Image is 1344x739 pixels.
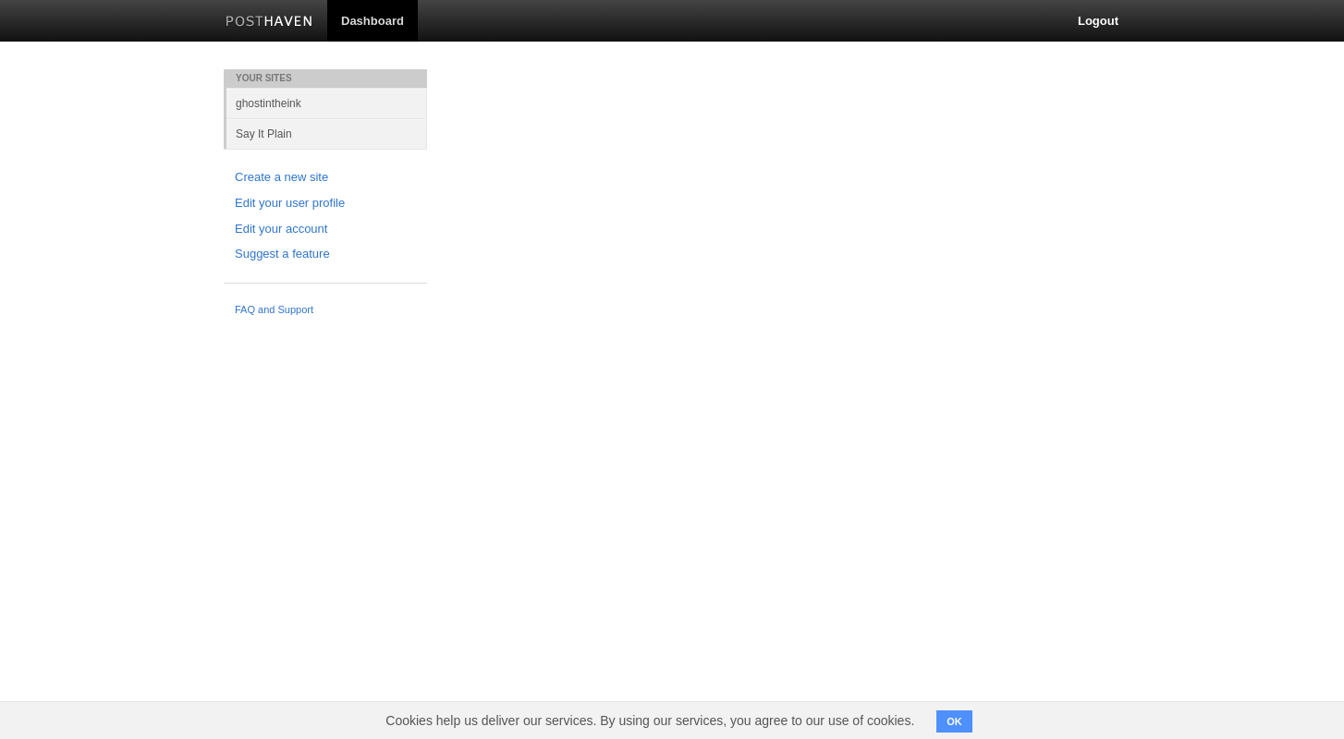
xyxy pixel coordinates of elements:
img: Posthaven-bar [226,16,313,30]
li: Your Sites [224,69,427,88]
a: ghostintheink [226,88,427,118]
a: Suggest a feature [235,245,416,264]
a: Create a new site [235,168,416,188]
a: Edit your user profile [235,194,416,213]
a: Say It Plain [226,118,427,149]
span: Cookies help us deliver our services. By using our services, you agree to our use of cookies. [367,702,933,739]
a: FAQ and Support [235,302,416,319]
a: Edit your account [235,220,416,239]
button: OK [936,710,972,733]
